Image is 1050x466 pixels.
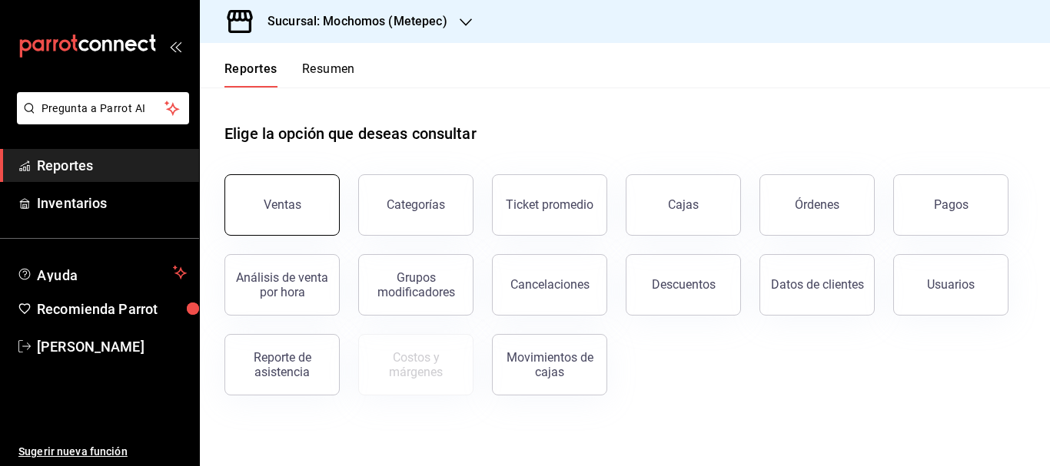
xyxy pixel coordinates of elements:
button: Grupos modificadores [358,254,473,316]
div: Descuentos [652,277,716,292]
button: Pregunta a Parrot AI [17,92,189,124]
button: Reporte de asistencia [224,334,340,395]
h1: Elige la opción que deseas consultar [224,122,477,145]
button: Descuentos [626,254,741,316]
span: Inventarios [37,193,187,213]
h3: Sucursal: Mochomos (Metepec) [255,12,447,31]
span: Reportes [37,155,187,176]
span: Pregunta a Parrot AI [42,101,165,117]
div: navigation tabs [224,61,355,88]
button: Contrata inventarios para ver este reporte [358,334,473,395]
div: Costos y márgenes [368,350,464,379]
div: Movimientos de cajas [502,350,597,379]
button: Órdenes [759,174,875,236]
div: Datos de clientes [771,277,864,292]
div: Cancelaciones [510,277,590,292]
button: Ticket promedio [492,174,607,236]
div: Reporte de asistencia [234,350,330,379]
div: Categorías [387,197,445,212]
span: Sugerir nueva función [18,444,187,460]
button: Análisis de venta por hora [224,254,340,316]
a: Cajas [626,174,741,236]
div: Ticket promedio [506,197,593,212]
button: Categorías [358,174,473,236]
button: Usuarios [893,254,1008,316]
div: Grupos modificadores [368,270,464,299]
span: Recomienda Parrot [37,299,187,319]
span: [PERSON_NAME] [37,336,187,357]
div: Análisis de venta por hora [234,270,330,299]
div: Pagos [934,197,969,212]
a: Pregunta a Parrot AI [11,111,189,127]
div: Usuarios [927,277,975,292]
span: Ayuda [37,263,167,282]
button: open_drawer_menu [169,40,181,52]
button: Movimientos de cajas [492,334,607,395]
div: Cajas [668,196,699,214]
button: Cancelaciones [492,254,607,316]
button: Ventas [224,174,340,236]
button: Pagos [893,174,1008,236]
button: Datos de clientes [759,254,875,316]
button: Reportes [224,61,277,88]
div: Ventas [264,197,301,212]
button: Resumen [302,61,355,88]
div: Órdenes [795,197,839,212]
